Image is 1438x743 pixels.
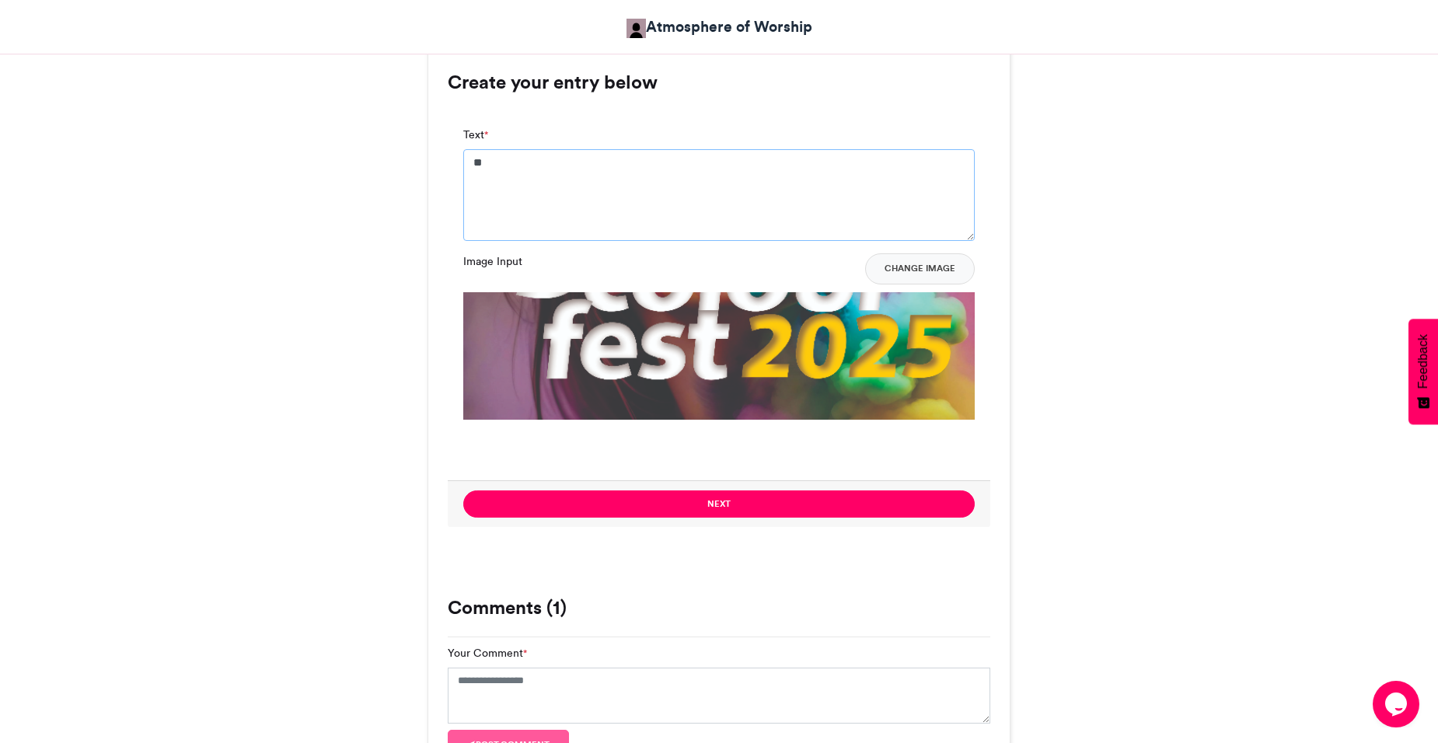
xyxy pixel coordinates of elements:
h3: Create your entry below [448,73,990,92]
span: Feedback [1416,334,1430,389]
h3: Comments (1) [448,598,990,617]
img: Atmosphere Of Worship [627,19,646,38]
button: Feedback - Show survey [1408,319,1438,424]
label: Your Comment [448,645,527,661]
button: Change Image [865,253,975,284]
button: Next [463,490,975,518]
label: Image Input [463,253,522,270]
iframe: chat widget [1373,681,1422,727]
label: Text [463,127,488,143]
a: Atmosphere of Worship [627,16,812,38]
